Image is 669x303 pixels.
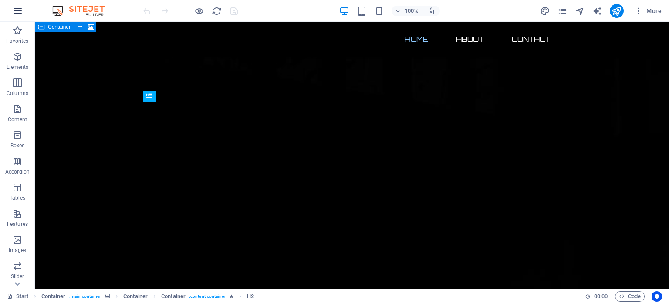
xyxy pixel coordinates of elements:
p: Slider [11,273,24,280]
i: Publish [612,6,622,16]
button: Click here to leave preview mode and continue editing [194,6,204,16]
i: AI Writer [592,6,602,16]
span: Click to select. Double-click to edit [161,291,186,302]
button: publish [610,4,624,18]
p: Content [8,116,27,123]
i: Pages (Ctrl+Alt+S) [557,6,568,16]
button: Code [615,291,645,302]
span: Code [619,291,641,302]
p: Columns [7,90,28,97]
p: Features [7,221,28,228]
span: More [634,7,662,15]
i: Design (Ctrl+Alt+Y) [540,6,550,16]
span: Click to select. Double-click to edit [41,291,66,302]
a: Click to cancel selection. Double-click to open Pages [7,291,29,302]
i: On resize automatically adjust zoom level to fit chosen device. [427,7,435,15]
button: 100% [392,6,422,16]
button: design [540,6,551,16]
button: navigator [575,6,585,16]
h6: Session time [585,291,608,302]
button: reload [211,6,222,16]
button: Usercentrics [652,291,662,302]
p: Tables [10,194,25,201]
button: pages [557,6,568,16]
span: Container [48,24,71,30]
i: Navigator [575,6,585,16]
i: Element contains an animation [230,294,233,299]
span: Click to select. Double-click to edit [247,291,254,302]
span: . content-container [189,291,226,302]
h6: 100% [405,6,419,16]
nav: breadcrumb [41,291,254,302]
span: Click to select. Double-click to edit [123,291,148,302]
p: Boxes [10,142,25,149]
i: Reload page [212,6,222,16]
span: : [600,293,601,300]
span: 00 00 [594,291,608,302]
button: text_generator [592,6,603,16]
p: Images [9,247,27,254]
p: Elements [7,64,29,71]
p: Accordion [5,168,30,175]
i: This element contains a background [105,294,110,299]
img: Editor Logo [50,6,115,16]
span: . main-container [69,291,101,302]
p: Favorites [6,37,28,44]
button: More [631,4,665,18]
